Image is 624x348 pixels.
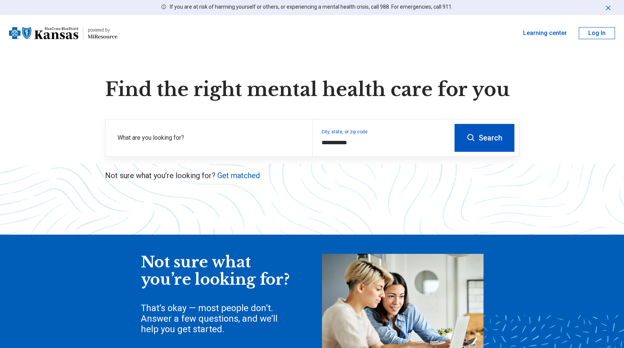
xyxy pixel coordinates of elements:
[217,171,260,180] a: Get matched
[9,24,78,42] img: Blue Cross Blue Shield Kansas
[604,3,612,12] button: Dismiss
[141,254,291,288] div: Not sure what you’re looking for?
[523,29,567,38] a: Learning center
[141,303,291,334] div: That’s okay — most people don’t. Answer a few questions, and we’ll help you get started.
[105,170,519,181] p: Not sure what you’re looking for?
[455,124,514,152] button: Search
[579,27,615,39] button: Log In
[9,24,117,42] a: Blue Cross Blue Shield Kansaspowered by
[170,3,453,11] p: If you are at risk of harming yourself or others, or experiencing a mental health crisis, call 98...
[117,133,303,142] label: What are you looking for?
[88,27,117,34] div: powered by
[105,78,519,101] h1: Find the right mental health care for you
